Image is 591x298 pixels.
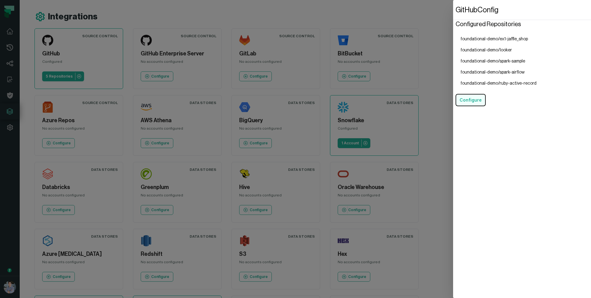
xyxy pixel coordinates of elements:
button: Configure [456,94,486,106]
li: foundational-demo/ruby-active-record [456,78,541,89]
li: foundational-demo/spark-airflow [456,67,541,78]
li: foundational-demo/ex1-jaffle_shop [456,34,541,45]
header: Configured Repositories [456,20,521,29]
li: foundational-demo/looker [456,45,541,56]
li: foundational-demo/spark-sample [456,56,541,67]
